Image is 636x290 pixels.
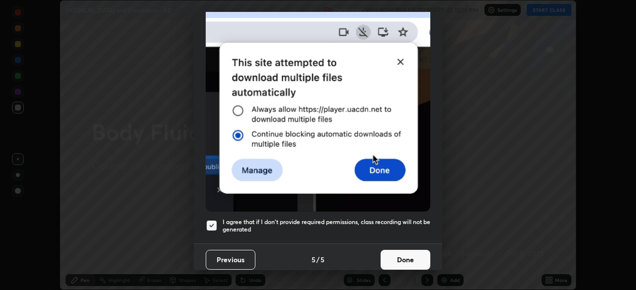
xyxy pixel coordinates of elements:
button: Done [381,250,430,270]
h4: 5 [312,254,316,265]
button: Previous [206,250,255,270]
h5: I agree that if I don't provide required permissions, class recording will not be generated [223,218,430,233]
h4: 5 [320,254,324,265]
h4: / [317,254,319,265]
